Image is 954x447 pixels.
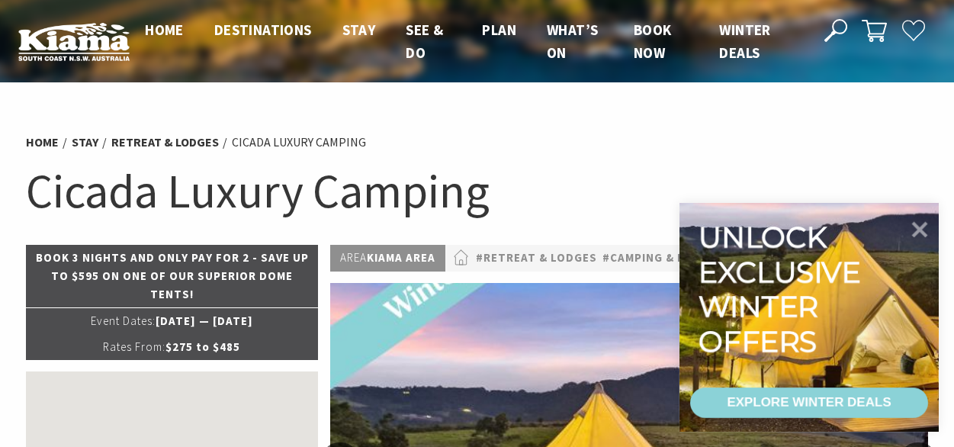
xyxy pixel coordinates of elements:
a: EXPLORE WINTER DEALS [690,388,928,418]
p: Book 3 nights and only pay for 2 - save up to $595 on one of our superior dome tents! [26,245,319,307]
p: [DATE] — [DATE] [26,308,319,334]
span: Home [145,21,184,39]
span: Book now [634,21,672,62]
span: Event Dates: [91,314,156,328]
li: Cicada Luxury Camping [232,133,366,153]
div: EXPLORE WINTER DEALS [727,388,891,418]
span: Rates From: [103,339,165,354]
span: See & Do [406,21,443,62]
div: Unlock exclusive winter offers [699,220,867,359]
img: Kiama Logo [18,22,130,60]
span: Area [340,250,367,265]
nav: Main Menu [130,18,807,65]
span: What’s On [547,21,598,62]
a: Stay [72,134,98,150]
h1: Cicada Luxury Camping [26,160,929,222]
p: $275 to $485 [26,334,319,360]
a: #Camping & Holiday Parks [602,249,769,268]
a: Retreat & Lodges [111,134,219,150]
a: Home [26,134,59,150]
p: Kiama Area [330,245,445,272]
span: Winter Deals [719,21,770,62]
span: Stay [342,21,376,39]
span: Destinations [214,21,312,39]
span: Plan [482,21,516,39]
a: #Retreat & Lodges [476,249,597,268]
